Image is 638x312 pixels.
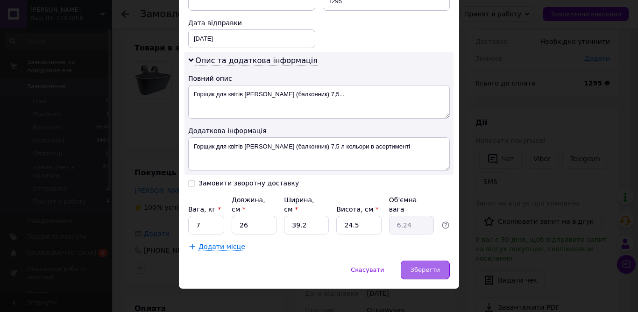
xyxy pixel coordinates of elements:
[188,137,450,171] textarea: Горщик для квітів [PERSON_NAME] (балконник) 7,5 л кольори в асортименті
[198,179,299,187] div: Замовити зворотну доставку
[336,206,378,213] label: Висота, см
[188,85,450,119] textarea: Горщик для квітів [PERSON_NAME] (балконник) 7,5...
[198,243,245,251] span: Додати місце
[195,56,318,65] span: Опис та додаткова інформація
[188,206,221,213] label: Вага, кг
[284,196,314,213] label: Ширина, см
[411,266,440,273] span: Зберегти
[351,266,384,273] span: Скасувати
[232,196,265,213] label: Довжина, см
[188,74,450,83] div: Повний опис
[188,126,450,135] div: Додаткова інформація
[188,18,315,28] div: Дата відправки
[389,195,434,214] div: Об'ємна вага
